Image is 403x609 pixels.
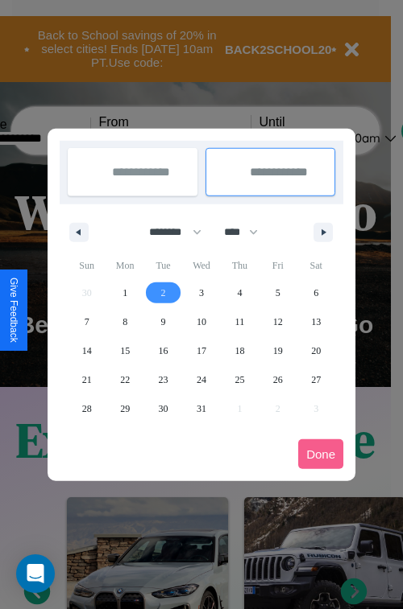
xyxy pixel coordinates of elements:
[68,336,106,365] button: 14
[159,394,168,423] span: 30
[82,394,92,423] span: 28
[259,307,297,336] button: 12
[144,278,182,307] button: 2
[161,278,166,307] span: 2
[273,365,283,394] span: 26
[297,278,335,307] button: 6
[68,307,106,336] button: 7
[106,394,143,423] button: 29
[297,253,335,278] span: Sat
[221,336,259,365] button: 18
[197,307,206,336] span: 10
[159,365,168,394] span: 23
[68,394,106,423] button: 28
[182,394,220,423] button: 31
[199,278,204,307] span: 3
[68,365,106,394] button: 21
[182,253,220,278] span: Wed
[297,336,335,365] button: 20
[182,365,220,394] button: 24
[297,365,335,394] button: 27
[235,307,245,336] span: 11
[68,253,106,278] span: Sun
[221,278,259,307] button: 4
[120,336,130,365] span: 15
[273,307,283,336] span: 12
[221,253,259,278] span: Thu
[311,336,321,365] span: 20
[106,307,143,336] button: 8
[144,365,182,394] button: 23
[182,336,220,365] button: 17
[120,394,130,423] span: 29
[197,394,206,423] span: 31
[161,307,166,336] span: 9
[82,365,92,394] span: 21
[159,336,168,365] span: 16
[182,278,220,307] button: 3
[16,554,55,593] div: Open Intercom Messenger
[259,336,297,365] button: 19
[144,307,182,336] button: 9
[106,336,143,365] button: 15
[276,278,280,307] span: 5
[182,307,220,336] button: 10
[144,394,182,423] button: 30
[298,439,343,469] button: Done
[123,278,127,307] span: 1
[235,365,244,394] span: 25
[314,278,318,307] span: 6
[8,278,19,343] div: Give Feedback
[106,253,143,278] span: Mon
[259,278,297,307] button: 5
[221,365,259,394] button: 25
[311,365,321,394] span: 27
[273,336,283,365] span: 19
[144,336,182,365] button: 16
[197,365,206,394] span: 24
[259,253,297,278] span: Fri
[123,307,127,336] span: 8
[237,278,242,307] span: 4
[144,253,182,278] span: Tue
[259,365,297,394] button: 26
[197,336,206,365] span: 17
[106,365,143,394] button: 22
[106,278,143,307] button: 1
[297,307,335,336] button: 13
[82,336,92,365] span: 14
[221,307,259,336] button: 11
[311,307,321,336] span: 13
[120,365,130,394] span: 22
[235,336,244,365] span: 18
[85,307,89,336] span: 7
